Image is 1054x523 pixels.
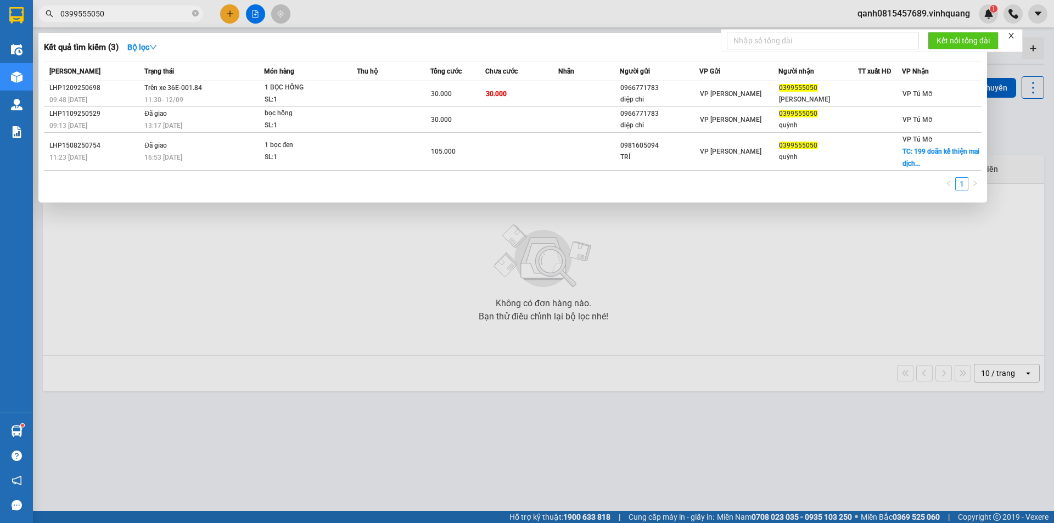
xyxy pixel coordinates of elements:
[144,84,202,92] span: Trên xe 36E-001.84
[700,90,761,98] span: VP [PERSON_NAME]
[127,43,157,52] strong: Bộ lọc
[149,43,157,51] span: down
[485,68,518,75] span: Chưa cước
[956,178,968,190] a: 1
[779,120,857,131] div: quỳnh
[942,177,955,190] li: Previous Page
[265,120,347,132] div: SL: 1
[265,108,347,120] div: bọc hồng
[265,151,347,164] div: SL: 1
[620,94,699,105] div: diệp chi
[12,500,22,510] span: message
[945,180,952,187] span: left
[431,116,452,123] span: 30.000
[968,177,982,190] li: Next Page
[11,71,23,83] img: warehouse-icon
[955,177,968,190] li: 1
[192,9,199,19] span: close-circle
[620,68,650,75] span: Người gửi
[620,82,699,94] div: 0966771783
[144,154,182,161] span: 16:53 [DATE]
[49,122,87,130] span: 09:13 [DATE]
[779,142,817,149] span: 0399555050
[265,94,347,106] div: SL: 1
[11,99,23,110] img: warehouse-icon
[144,96,183,104] span: 11:30 - 12/09
[49,154,87,161] span: 11:23 [DATE]
[858,68,892,75] span: TT xuất HĐ
[779,94,857,105] div: [PERSON_NAME]
[49,96,87,104] span: 09:48 [DATE]
[700,148,761,155] span: VP [PERSON_NAME]
[902,90,932,98] span: VP Tú Mỡ
[11,425,23,437] img: warehouse-icon
[779,84,817,92] span: 0399555050
[49,140,141,151] div: LHP1508250754
[620,108,699,120] div: 0966771783
[144,110,167,117] span: Đã giao
[620,120,699,131] div: diệp chi
[700,116,761,123] span: VP [PERSON_NAME]
[11,126,23,138] img: solution-icon
[902,136,932,143] span: VP Tú Mỡ
[49,82,141,94] div: LHP1209250698
[779,151,857,163] div: quỳnh
[968,177,982,190] button: right
[12,475,22,486] span: notification
[11,44,23,55] img: warehouse-icon
[972,180,978,187] span: right
[779,110,817,117] span: 0399555050
[60,8,190,20] input: Tìm tên, số ĐT hoặc mã đơn
[49,108,141,120] div: LHP1109250529
[902,68,929,75] span: VP Nhận
[44,42,119,53] h3: Kết quả tìm kiếm ( 3 )
[486,90,507,98] span: 30.000
[902,116,932,123] span: VP Tú Mỡ
[937,35,990,47] span: Kết nối tổng đài
[558,68,574,75] span: Nhãn
[21,424,24,427] sup: 1
[265,82,347,94] div: 1 BỌC HỒNG
[265,139,347,151] div: 1 bọc đen
[357,68,378,75] span: Thu hộ
[119,38,166,56] button: Bộ lọcdown
[1007,32,1015,40] span: close
[942,177,955,190] button: left
[902,148,979,167] span: TC: 199 doãn kế thiện mai dịch...
[430,68,462,75] span: Tổng cước
[620,140,699,151] div: 0981605094
[46,10,53,18] span: search
[431,90,452,98] span: 30.000
[12,451,22,461] span: question-circle
[778,68,814,75] span: Người nhận
[49,68,100,75] span: [PERSON_NAME]
[727,32,919,49] input: Nhập số tổng đài
[431,148,456,155] span: 105.000
[928,32,999,49] button: Kết nối tổng đài
[264,68,294,75] span: Món hàng
[192,10,199,16] span: close-circle
[144,142,167,149] span: Đã giao
[144,68,174,75] span: Trạng thái
[9,7,24,24] img: logo-vxr
[144,122,182,130] span: 13:17 [DATE]
[699,68,720,75] span: VP Gửi
[620,151,699,163] div: TRÍ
